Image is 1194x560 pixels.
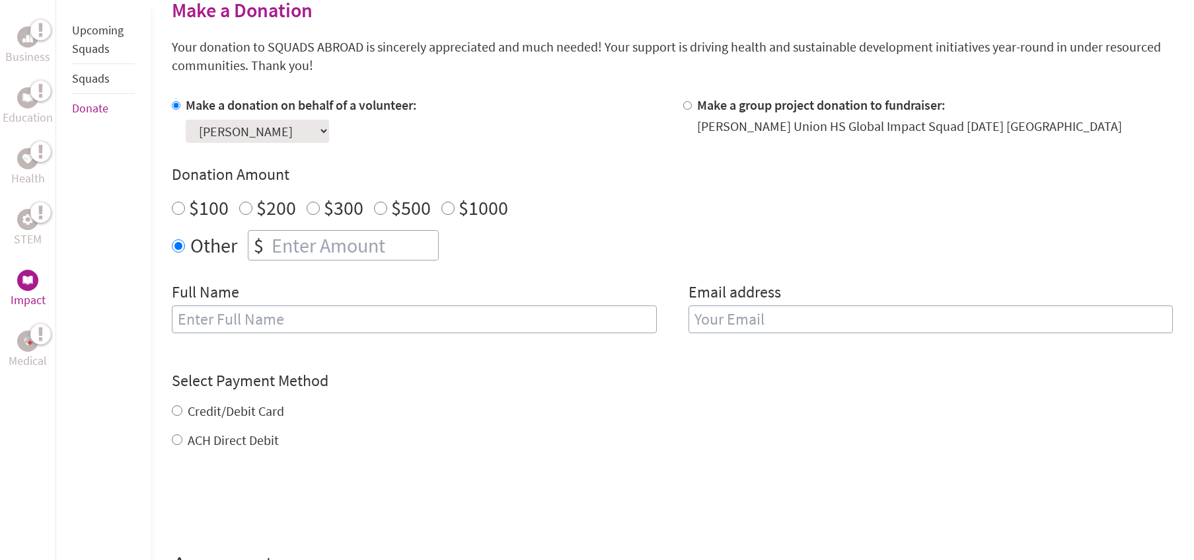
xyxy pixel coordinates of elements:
img: Education [22,93,33,102]
input: Enter Amount [269,231,438,260]
a: HealthHealth [11,148,45,188]
label: Credit/Debit Card [188,403,284,419]
a: BusinessBusiness [5,26,50,66]
label: $100 [189,195,229,220]
p: Medical [9,352,47,370]
a: EducationEducation [3,87,53,127]
h4: Select Payment Method [172,370,1173,391]
label: $300 [324,195,363,220]
a: Squads [72,71,110,86]
div: $ [248,231,269,260]
label: Full Name [172,282,239,305]
a: STEMSTEM [14,209,42,249]
input: Your Email [689,305,1173,333]
label: $200 [256,195,296,220]
a: ImpactImpact [11,270,46,309]
img: Impact [22,276,33,285]
div: Business [17,26,38,48]
p: Education [3,108,53,127]
p: Health [11,169,45,188]
label: Other [190,230,237,260]
label: Make a group project donation to fundraiser: [697,97,946,113]
p: STEM [14,230,42,249]
label: $1000 [459,195,508,220]
input: Enter Full Name [172,305,656,333]
a: MedicalMedical [9,331,47,370]
div: Impact [17,270,38,291]
div: [PERSON_NAME] Union HS Global Impact Squad [DATE] [GEOGRAPHIC_DATA] [697,117,1122,136]
div: STEM [17,209,38,230]
li: Squads [72,64,135,94]
label: Make a donation on behalf of a volunteer: [186,97,417,113]
li: Upcoming Squads [72,16,135,64]
img: STEM [22,214,33,225]
img: Health [22,154,33,163]
label: ACH Direct Debit [188,432,279,448]
div: Medical [17,331,38,352]
p: Impact [11,291,46,309]
h4: Donation Amount [172,164,1173,185]
img: Business [22,32,33,42]
iframe: reCAPTCHA [172,476,373,528]
label: $500 [391,195,431,220]
a: Upcoming Squads [72,22,124,56]
label: Email address [689,282,781,305]
a: Donate [72,100,108,116]
div: Education [17,87,38,108]
img: Medical [22,336,33,346]
div: Health [17,148,38,169]
p: Your donation to SQUADS ABROAD is sincerely appreciated and much needed! Your support is driving ... [172,38,1173,75]
p: Business [5,48,50,66]
li: Donate [72,94,135,123]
